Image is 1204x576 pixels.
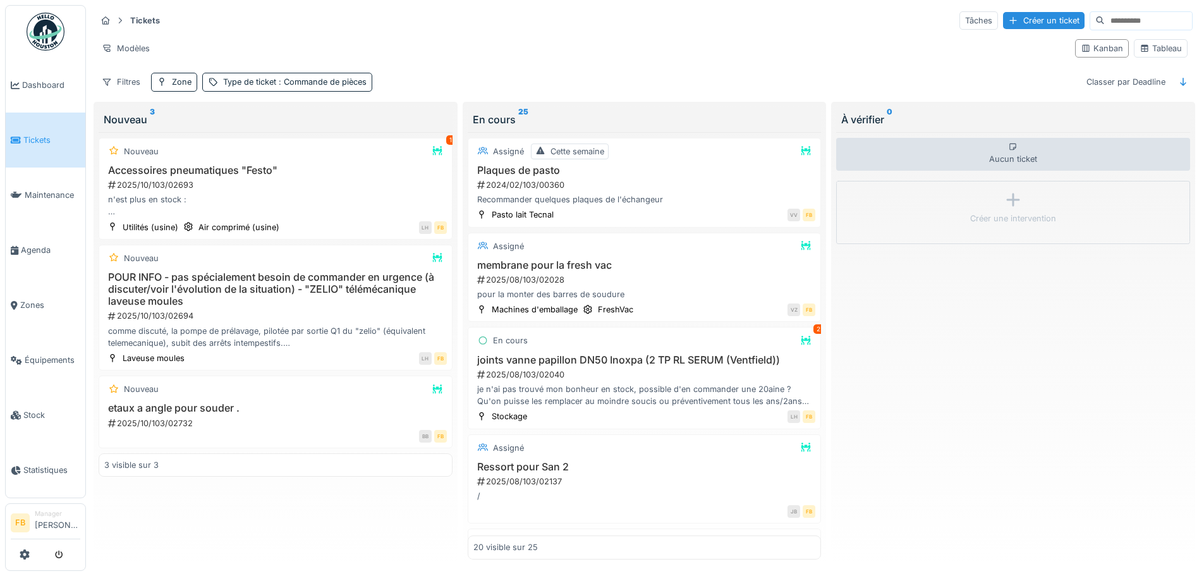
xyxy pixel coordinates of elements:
[476,475,816,487] div: 2025/08/103/02137
[104,271,447,308] h3: POUR INFO - pas spécialement besoin de commander en urgence (à discuter/voir l'évolution de la si...
[493,240,524,252] div: Assigné
[803,410,815,423] div: FB
[803,303,815,316] div: FB
[473,193,816,205] div: Recommander quelques plaques de l'échangeur
[887,112,892,127] sup: 0
[841,112,1185,127] div: À vérifier
[419,430,432,443] div: BB
[970,212,1056,224] div: Créer une intervention
[6,443,85,498] a: Statistiques
[836,138,1190,171] div: Aucun ticket
[124,252,159,264] div: Nouveau
[598,303,633,316] div: FreshVac
[473,490,816,502] div: /
[473,461,816,473] h3: Ressort pour San 2
[813,324,824,334] div: 2
[492,303,578,316] div: Machines d'emballage
[124,383,159,395] div: Nouveau
[104,402,447,414] h3: etaux a angle pour souder .
[473,542,538,554] div: 20 visible sur 25
[96,73,146,91] div: Filtres
[104,325,447,349] div: comme discuté, la pompe de prélavage, pilotée par sortie Q1 du "zelio" (équivalent telemecanique)...
[25,189,80,201] span: Maintenance
[6,388,85,443] a: Stock
[198,221,279,233] div: Air comprimé (usine)
[473,383,816,407] div: je n'ai pas trouvé mon bonheur en stock, possible d'en commander une 20aine ? Qu'on puisse les re...
[96,39,155,58] div: Modèles
[35,509,80,518] div: Manager
[123,221,178,233] div: Utilités (usine)
[476,274,816,286] div: 2025/08/103/02028
[803,505,815,518] div: FB
[787,410,800,423] div: LH
[124,145,159,157] div: Nouveau
[473,164,816,176] h3: Plaques de pasto
[6,168,85,223] a: Maintenance
[1081,73,1171,91] div: Classer par Deadline
[104,459,159,471] div: 3 visible sur 3
[35,509,80,536] li: [PERSON_NAME]
[6,333,85,388] a: Équipements
[150,112,155,127] sup: 3
[22,79,80,91] span: Dashboard
[6,113,85,168] a: Tickets
[492,209,554,221] div: Pasto lait Tecnal
[104,164,447,176] h3: Accessoires pneumatiques "Festo"
[1003,12,1085,29] div: Créer un ticket
[125,15,165,27] strong: Tickets
[23,464,80,476] span: Statistiques
[473,354,816,366] h3: joints vanne papillon DN50 Inoxpa (2 TP RL SERUM (Ventfield))
[104,193,447,218] div: n'est plus en stock : raccord coude 1/8" - 6mm raccord droit 1/8" - 6mm bouchons [DEMOGRAPHIC_DAT...
[493,442,524,454] div: Assigné
[107,417,447,429] div: 2025/10/103/02732
[446,135,455,145] div: 1
[23,134,80,146] span: Tickets
[492,410,527,422] div: Stockage
[434,352,447,365] div: FB
[107,179,447,191] div: 2025/10/103/02693
[473,288,816,300] div: pour la monter des barres de soudure
[25,354,80,366] span: Équipements
[476,179,816,191] div: 2024/02/103/00360
[959,11,998,30] div: Tâches
[276,77,367,87] span: : Commande de pièces
[518,112,528,127] sup: 25
[473,259,816,271] h3: membrane pour la fresh vac
[27,13,64,51] img: Badge_color-CXgf-gQk.svg
[803,209,815,221] div: FB
[434,430,447,443] div: FB
[6,223,85,278] a: Agenda
[473,112,817,127] div: En cours
[476,369,816,381] div: 2025/08/103/02040
[104,112,447,127] div: Nouveau
[11,513,30,532] li: FB
[787,209,800,221] div: VV
[493,145,524,157] div: Assigné
[419,352,432,365] div: LH
[123,352,185,364] div: Laveuse moules
[6,58,85,113] a: Dashboard
[787,303,800,316] div: VZ
[223,76,367,88] div: Type de ticket
[20,299,80,311] span: Zones
[434,221,447,234] div: FB
[550,145,604,157] div: Cette semaine
[172,76,192,88] div: Zone
[1081,42,1123,54] div: Kanban
[1140,42,1182,54] div: Tableau
[6,278,85,333] a: Zones
[23,409,80,421] span: Stock
[493,334,528,346] div: En cours
[419,221,432,234] div: LH
[107,310,447,322] div: 2025/10/103/02694
[787,505,800,518] div: JB
[21,244,80,256] span: Agenda
[11,509,80,539] a: FB Manager[PERSON_NAME]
